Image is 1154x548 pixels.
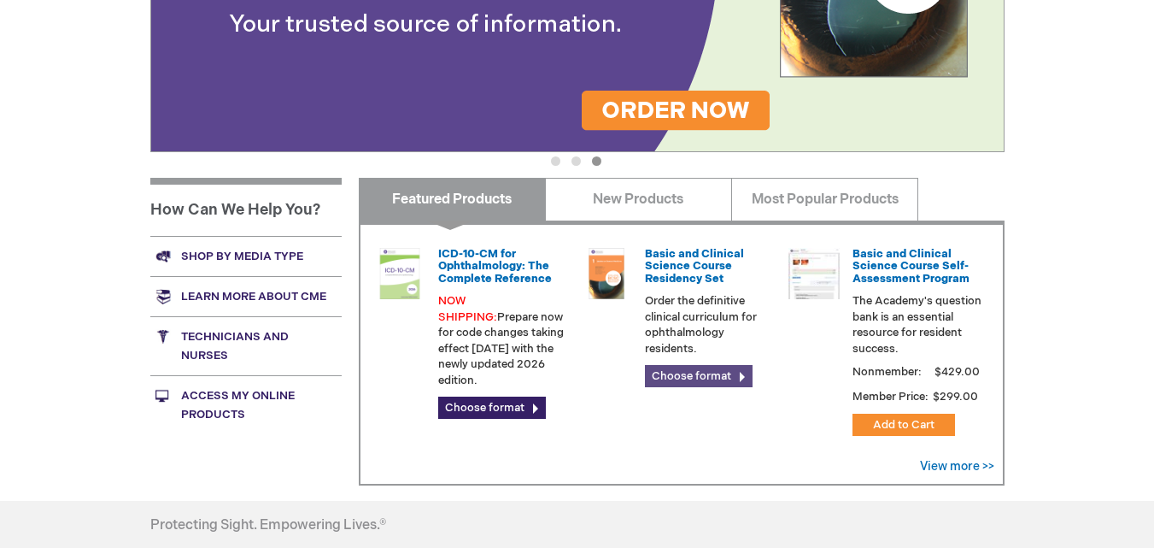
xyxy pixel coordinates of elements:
span: Add to Cart [873,418,934,432]
h1: How Can We Help You? [150,178,342,236]
a: Featured Products [359,178,546,221]
img: 0120008u_42.png [374,248,425,299]
button: 1 of 3 [551,156,560,166]
a: Access My Online Products [150,375,342,434]
h4: Protecting Sight. Empowering Lives.® [150,518,386,533]
a: New Products [545,178,732,221]
a: View more >> [920,459,994,474]
button: 2 of 3 [571,156,581,166]
a: ICD-10-CM for Ophthalmology: The Complete Reference [438,247,552,286]
a: Choose format [645,365,753,387]
p: The Academy's question bank is an essential resource for resident success. [852,293,982,356]
a: Learn more about CME [150,276,342,316]
span: $299.00 [931,390,981,404]
img: bcscself_20.jpg [788,248,840,299]
strong: Nonmember: [852,362,922,383]
img: 02850963u_47.png [581,248,632,299]
a: Basic and Clinical Science Course Residency Set [645,247,744,286]
button: Add to Cart [852,414,955,436]
span: $429.00 [932,365,982,379]
font: NOW SHIPPING: [438,294,497,324]
a: Basic and Clinical Science Course Self-Assessment Program [852,247,969,286]
a: Most Popular Products [731,178,918,221]
a: Technicians and nurses [150,316,342,375]
p: Prepare now for code changes taking effect [DATE] with the newly updated 2026 edition. [438,293,568,388]
p: Order the definitive clinical curriculum for ophthalmology residents. [645,293,775,356]
strong: Member Price: [852,390,928,404]
a: Shop by media type [150,236,342,276]
a: Choose format [438,397,546,419]
button: 3 of 3 [592,156,601,166]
